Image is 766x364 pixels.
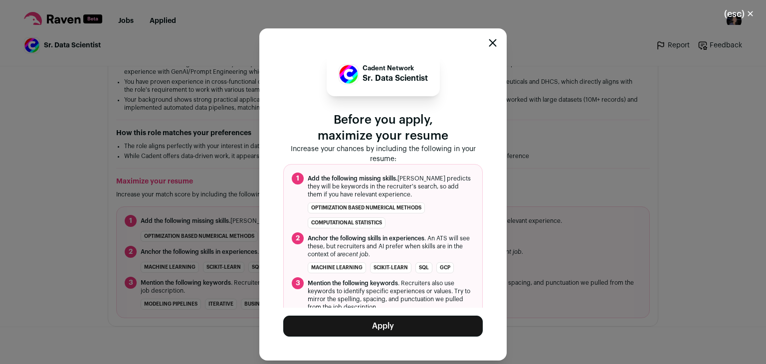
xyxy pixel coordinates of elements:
[308,235,424,241] span: Anchor the following skills in experiences
[292,232,304,244] span: 2
[308,176,397,182] span: Add the following missing skills.
[308,280,398,286] span: Mention the following keywords
[415,262,432,273] li: SQL
[340,251,370,257] i: recent job.
[283,112,483,144] p: Before you apply, maximize your resume
[489,39,497,47] button: Close modal
[370,262,411,273] li: scikit-learn
[339,65,358,84] img: af5eb50b94513c3b8cf0f60e31fc55951ca900e67c7df365fc7152f56da19947.jpg
[308,279,474,311] span: . Recruiters also use keywords to identify specific experiences or values. Try to mirror the spel...
[292,173,304,184] span: 1
[712,3,766,25] button: Close modal
[308,234,474,258] span: . An ATS will see these, but recruiters and AI prefer when skills are in the context of a
[363,64,428,72] p: Cadent Network
[283,316,483,337] button: Apply
[308,262,366,273] li: machine learning
[308,217,385,228] li: computational statistics
[308,175,474,198] span: [PERSON_NAME] predicts they will be keywords in the recruiter's search, so add them if you have r...
[436,262,454,273] li: GCP
[292,277,304,289] span: 3
[283,144,483,164] p: Increase your chances by including the following in your resume:
[363,72,428,84] p: Sr. Data Scientist
[308,202,425,213] li: optimization based numerical methods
